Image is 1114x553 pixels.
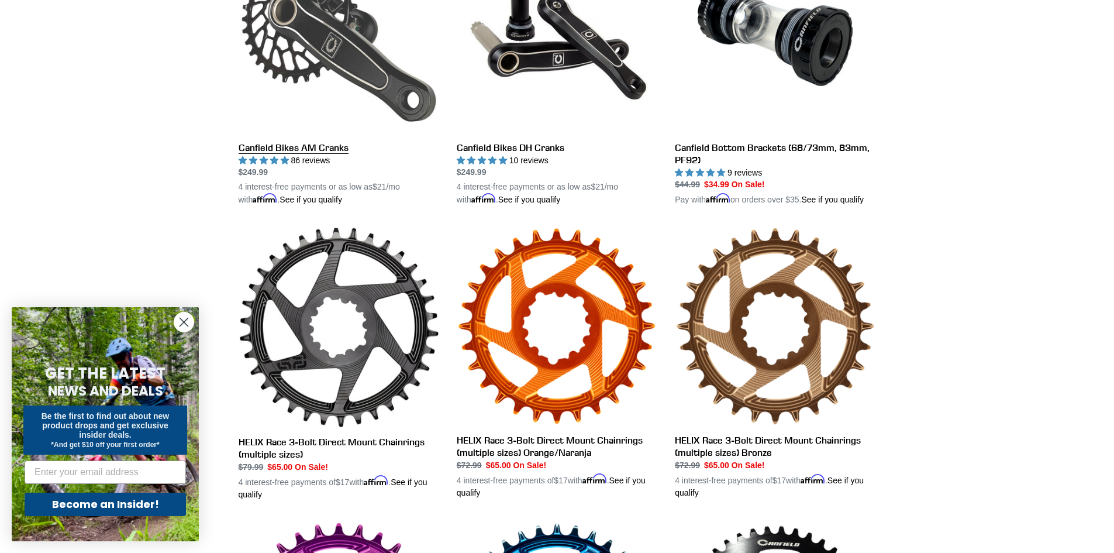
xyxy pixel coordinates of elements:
button: Become an Insider! [25,493,186,516]
input: Enter your email address [25,461,186,484]
span: GET THE LATEST [45,363,165,384]
span: Be the first to find out about new product drops and get exclusive insider deals. [42,411,170,439]
span: NEWS AND DEALS [48,382,163,400]
button: Close dialog [174,312,194,332]
span: *And get $10 off your first order* [51,441,159,449]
